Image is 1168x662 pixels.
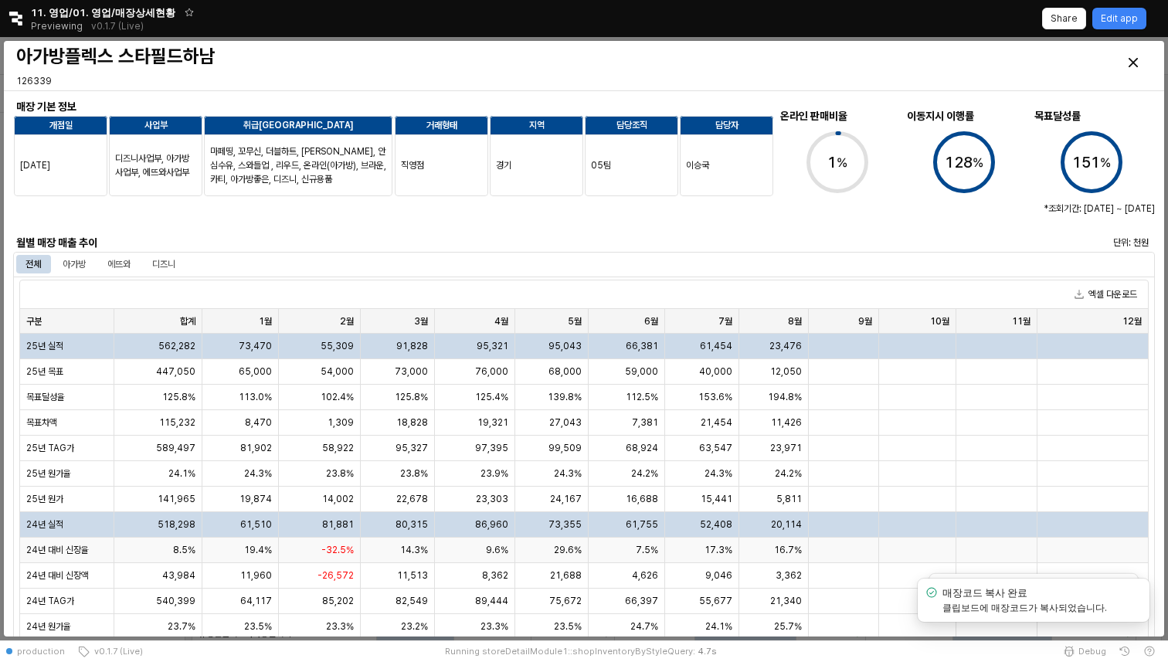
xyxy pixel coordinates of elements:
[17,645,65,657] span: production
[26,569,89,582] span: 24년 대비 신장액
[705,620,732,633] span: 24.1%
[144,120,168,131] strong: 사업부
[26,467,71,480] span: 25년 원가율
[239,365,272,378] span: 65,000
[1137,640,1162,662] button: Help
[699,595,732,607] span: 55,677
[1068,285,1143,304] button: 엑셀 다운로드
[396,493,428,505] span: 22,678
[90,645,143,657] span: v0.1.7 (Live)
[475,442,508,454] span: 97,395
[321,544,354,556] span: -32.5%
[396,442,428,454] span: 95,327
[770,442,802,454] span: 23,971
[1042,8,1086,29] button: Share app
[1115,44,1152,81] button: Close
[26,340,63,352] span: 25년 실적
[971,236,1149,250] p: 단위: 천원
[480,467,508,480] span: 23.9%
[321,365,354,378] span: 54,000
[700,340,732,352] span: 61,454
[475,595,508,607] span: 89,444
[71,640,149,662] button: v0.1.7 (Live)
[326,467,354,480] span: 23.8%
[20,158,101,172] p: [DATE]
[426,120,457,131] strong: 거래형태
[907,131,1021,193] div: Progress circle
[16,255,50,273] div: 전체
[322,493,354,505] span: 14,002
[770,595,802,607] span: 21,340
[715,120,738,131] strong: 담당자
[107,255,131,273] div: 에뜨와
[156,595,195,607] span: 540,399
[244,620,272,633] span: 23.5%
[16,46,865,67] h3: 아가방플렉스 스타필드하남
[475,518,508,531] span: 86,960
[162,569,195,582] span: 43,984
[780,109,895,123] h6: 온라인 판매비율
[626,493,658,505] span: 16,688
[158,493,195,505] span: 141,965
[156,365,195,378] span: 447,050
[549,595,582,607] span: 75,672
[168,467,195,480] span: 24.1%
[244,544,272,556] span: 19.4%
[83,15,152,37] button: Releases and History
[548,365,582,378] span: 68,000
[26,365,63,378] span: 25년 목표
[317,569,354,582] span: -26,572
[482,569,508,582] span: 8,362
[395,365,428,378] span: 73,000
[924,585,939,600] div: success
[1012,315,1030,328] span: 11월
[701,493,732,505] span: 15,441
[1072,153,1111,171] text: 151
[91,20,144,32] p: v0.1.7 (Live)
[630,620,658,633] span: 24.7%
[626,442,658,454] span: 68,924
[705,569,732,582] span: 9,046
[554,620,582,633] span: 23.5%
[632,569,658,582] span: 4,626
[245,416,272,429] span: 8,470
[568,315,582,328] span: 5월
[870,202,1155,216] p: *조회기간: [DATE] ~ [DATE]
[396,595,428,607] span: 82,549
[401,158,482,172] p: 직영점
[182,5,197,20] button: Add app to favorites
[26,493,63,505] span: 25년 원가
[63,255,86,273] div: 아가방
[158,340,195,352] span: 562,282
[1034,131,1149,193] div: Progress circle
[1100,155,1111,170] tspan: %
[774,544,802,556] span: 16.7%
[686,158,767,172] p: 이승국
[1078,645,1106,657] span: Debug
[16,236,296,250] h6: 월별 매장 매출 추이
[626,391,658,403] span: 112.5%
[143,255,185,273] div: 디즈니
[701,416,732,429] span: 21,454
[98,255,140,273] div: 에뜨와
[529,120,545,131] strong: 지역
[31,15,152,37] div: Previewing v0.1.7 (Live)
[548,391,582,403] span: 139.8%
[548,442,582,454] span: 99,509
[475,365,508,378] span: 76,000
[775,467,802,480] span: 24.2%
[1051,12,1078,25] p: Share
[477,340,508,352] span: 95,321
[53,255,95,273] div: 아가방
[210,144,386,186] p: 마페띵, 꼬무신, 더블하트, [PERSON_NAME], 안심수유, 스와들업 , 리우드, 온라인(아가방), 브라운, 카티, 아가방좋은, 디즈니, 신규용품
[328,416,354,429] span: 1,309
[31,19,83,34] span: Previewing
[49,120,73,131] strong: 개점일
[158,518,195,531] span: 518,298
[400,544,428,556] span: 14.3%
[1057,640,1112,662] button: Debug
[239,493,272,505] span: 19,874
[625,595,658,607] span: 66,397
[1101,12,1138,25] p: Edit app
[395,391,428,403] span: 125.8%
